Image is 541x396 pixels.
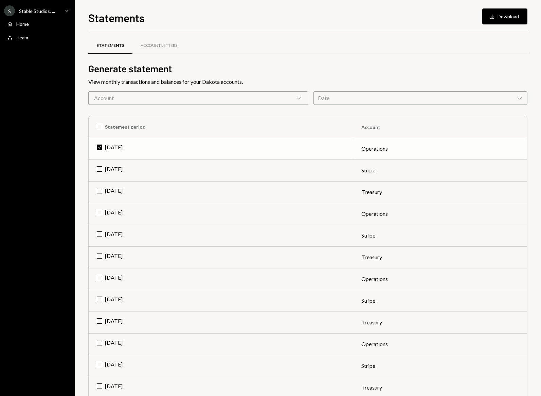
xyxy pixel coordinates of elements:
td: Operations [353,138,527,159]
div: Home [16,21,29,27]
div: Stable Studios, ... [19,8,55,14]
td: Operations [353,203,527,225]
a: Statements [88,37,132,54]
td: Operations [353,268,527,290]
div: View monthly transactions and balances for your Dakota accounts. [88,78,527,86]
td: Treasury [353,312,527,333]
div: Account Letters [141,43,177,49]
div: Statements [96,43,124,49]
h1: Statements [88,11,145,24]
a: Home [4,18,71,30]
div: S [4,5,15,16]
button: Download [482,8,527,24]
td: Operations [353,333,527,355]
td: Stripe [353,290,527,312]
h2: Generate statement [88,62,527,75]
div: Account [88,91,308,105]
div: Team [16,35,28,40]
td: Stripe [353,355,527,377]
a: Team [4,31,71,43]
a: Account Letters [132,37,185,54]
td: Treasury [353,246,527,268]
div: Date [313,91,527,105]
th: Account [353,116,527,138]
td: Treasury [353,181,527,203]
td: Stripe [353,225,527,246]
td: Stripe [353,159,527,181]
